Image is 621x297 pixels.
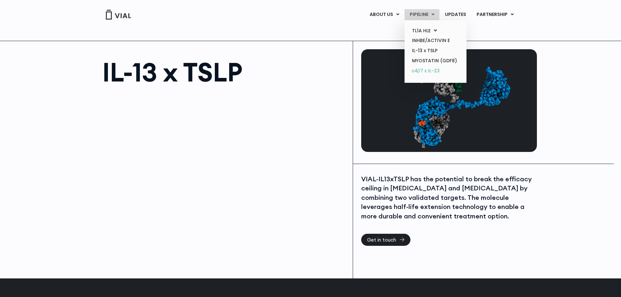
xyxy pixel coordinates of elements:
[407,46,464,56] a: IL-13 x TSLP
[440,9,471,20] a: UPDATES
[407,36,464,46] a: INHBE/ACTIVIN E
[102,59,347,85] h1: IL-13 x TSLP
[471,9,519,20] a: PARTNERSHIPMenu Toggle
[361,174,535,221] div: VIAL-IL13xTSLP has the potential to break the efficacy ceiling in [MEDICAL_DATA] and [MEDICAL_DAT...
[361,234,410,246] a: Get in touch
[407,66,464,76] a: α4β7 x IL-23
[407,56,464,66] a: MYOSTATIN (GDF8)
[105,10,131,20] img: Vial Logo
[367,237,396,242] span: Get in touch
[407,26,464,36] a: TL1A HLEMenu Toggle
[364,9,404,20] a: ABOUT USMenu Toggle
[405,9,439,20] a: PIPELINEMenu Toggle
